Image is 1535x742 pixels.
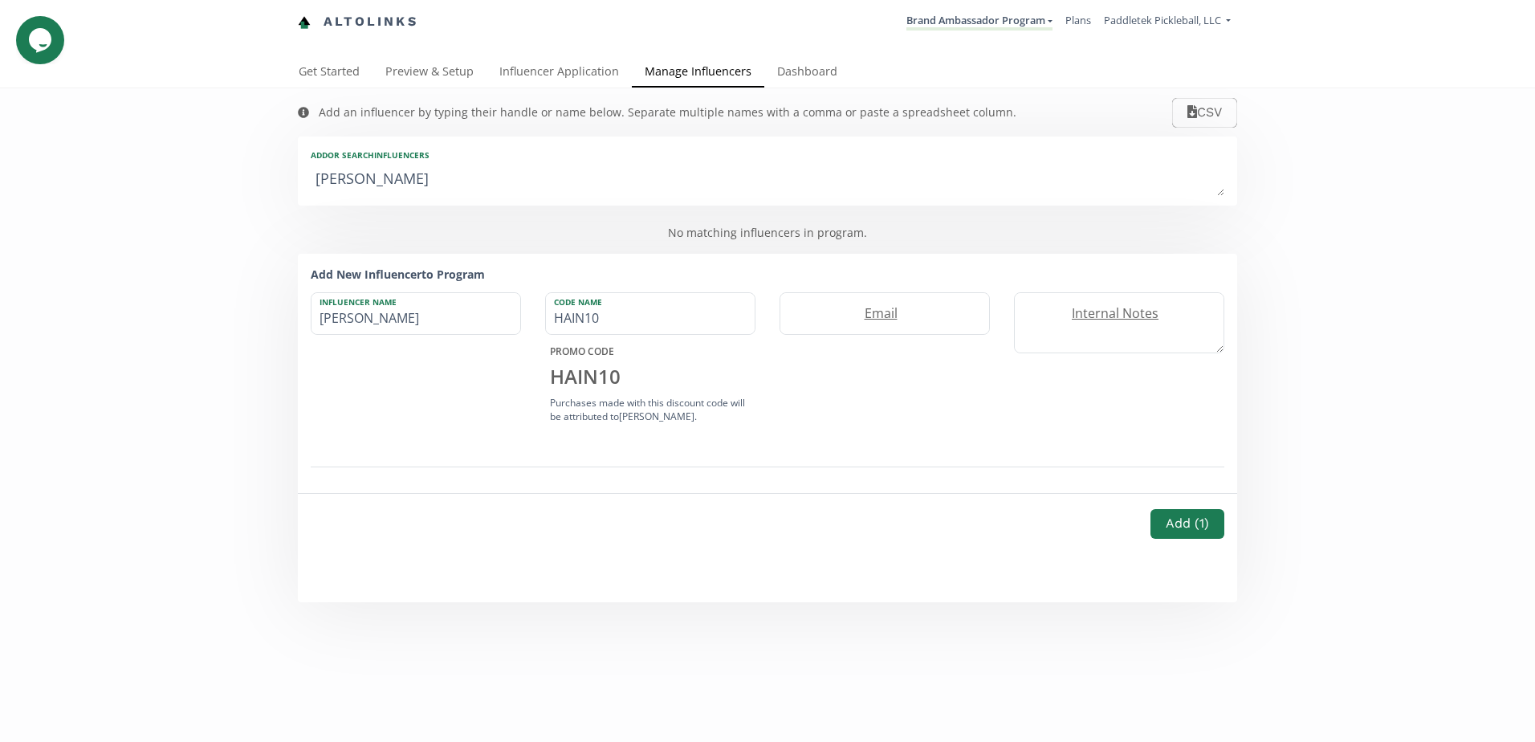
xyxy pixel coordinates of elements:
[319,104,1016,120] div: Add an influencer by typing their handle or name below. Separate multiple names with a comma or p...
[545,344,755,358] div: PROMO CODE
[546,293,739,308] label: Code Name
[632,57,764,89] a: Manage Influencers
[298,16,311,29] img: favicon-32x32.png
[1104,13,1231,31] a: Paddletek Pickleball, LLC
[780,304,973,323] label: Email
[286,57,373,89] a: Get Started
[487,57,632,89] a: Influencer Application
[1104,13,1221,27] span: Paddletek Pickleball, LLC
[373,57,487,89] a: Preview & Setup
[545,363,755,390] div: HAIN10
[311,267,485,282] strong: Add New Influencer to Program
[1150,509,1224,539] button: Add (1)
[311,164,1224,196] textarea: [PERSON_NAME]
[16,16,67,64] iframe: chat widget
[298,9,418,35] a: Altolinks
[764,57,850,89] a: Dashboard
[545,396,755,423] div: Purchases made with this discount code will be attributed to [PERSON_NAME] .
[1065,13,1091,27] a: Plans
[1172,98,1237,128] button: CSV
[1015,304,1207,323] label: Internal Notes
[311,293,504,308] label: Influencer Name
[906,13,1053,31] a: Brand Ambassador Program
[298,212,1237,254] div: No matching influencers in program.
[311,149,1224,161] div: Add or search INFLUENCERS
